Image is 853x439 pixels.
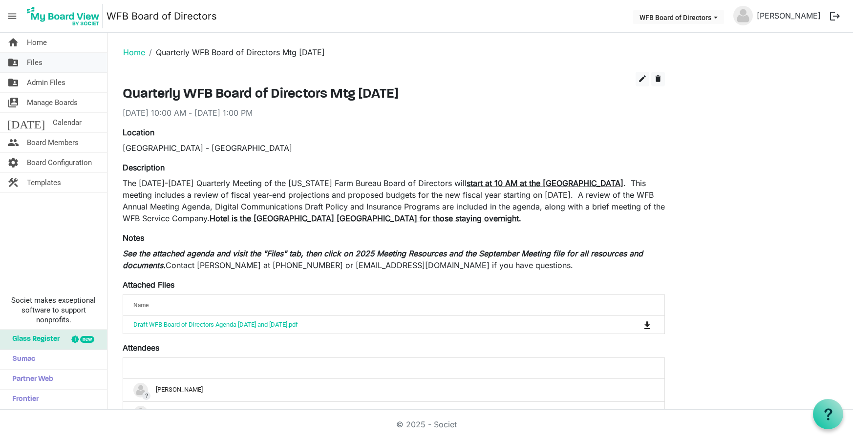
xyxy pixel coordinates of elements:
[133,302,149,309] span: Name
[654,74,662,83] span: delete
[825,6,845,26] button: logout
[123,379,664,401] td: ?Anne Lawrence is template cell column header
[753,6,825,25] a: [PERSON_NAME]
[123,142,665,154] div: [GEOGRAPHIC_DATA] - [GEOGRAPHIC_DATA]
[733,6,753,25] img: no-profile-picture.svg
[123,279,174,291] label: Attached Files
[638,74,647,83] span: edit
[27,93,78,112] span: Manage Boards
[133,383,654,397] div: [PERSON_NAME]
[396,419,457,429] a: © 2025 - Societ
[7,73,19,92] span: folder_shared
[651,72,665,86] button: delete
[123,177,665,224] p: The [DATE]-[DATE] Quarterly Meeting of the [US_STATE] Farm Bureau Board of Directors will . This ...
[7,370,53,389] span: Partner Web
[133,383,148,397] img: no-profile-picture.svg
[7,53,19,72] span: folder_shared
[24,4,103,28] img: My Board View Logo
[133,406,654,420] div: [PERSON_NAME]
[603,316,664,334] td: is Command column column header
[123,107,665,119] div: [DATE] 10:00 AM - [DATE] 1:00 PM
[27,53,43,72] span: Files
[123,162,165,173] label: Description
[123,232,144,244] label: Notes
[145,46,325,58] li: Quarterly WFB Board of Directors Mtg [DATE]
[80,336,94,343] div: new
[210,213,521,223] span: Hotel is the [GEOGRAPHIC_DATA] [GEOGRAPHIC_DATA] for those staying overnight.
[133,406,148,420] img: no-profile-picture.svg
[7,113,45,132] span: [DATE]
[27,133,79,152] span: Board Members
[27,33,47,52] span: Home
[7,133,19,152] span: people
[640,318,654,332] button: Download
[467,178,623,188] span: start at 10 AM at the [GEOGRAPHIC_DATA]
[123,401,664,424] td: ?Bailey Moon is template cell column header
[4,295,103,325] span: Societ makes exceptional software to support nonprofits.
[123,86,665,103] h3: Quarterly WFB Board of Directors Mtg [DATE]
[142,392,150,400] span: ?
[53,113,82,132] span: Calendar
[633,10,724,24] button: WFB Board of Directors dropdownbutton
[27,173,61,192] span: Templates
[7,350,35,369] span: Sumac
[123,47,145,57] a: Home
[7,173,19,192] span: construction
[7,330,60,349] span: Glass Register
[3,7,21,25] span: menu
[133,321,298,328] a: Draft WFB Board of Directors Agenda [DATE] and [DATE].pdf
[7,33,19,52] span: home
[24,4,107,28] a: My Board View Logo
[123,126,154,138] label: Location
[123,249,643,270] em: See the attached agenda and visit the "Files" tab, then click on 2025 Meeting Resources and the S...
[27,153,92,172] span: Board Configuration
[27,73,65,92] span: Admin Files
[7,93,19,112] span: switch_account
[7,153,19,172] span: settings
[123,248,665,271] p: Contact [PERSON_NAME] at [PHONE_NUMBER] or [EMAIL_ADDRESS][DOMAIN_NAME] if you have questions.
[636,72,649,86] button: edit
[123,342,159,354] label: Attendees
[107,6,217,26] a: WFB Board of Directors
[7,390,39,409] span: Frontier
[123,316,603,334] td: Draft WFB Board of Directors Agenda 9-18 and 9-19-2025.pdf is template cell column header Name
